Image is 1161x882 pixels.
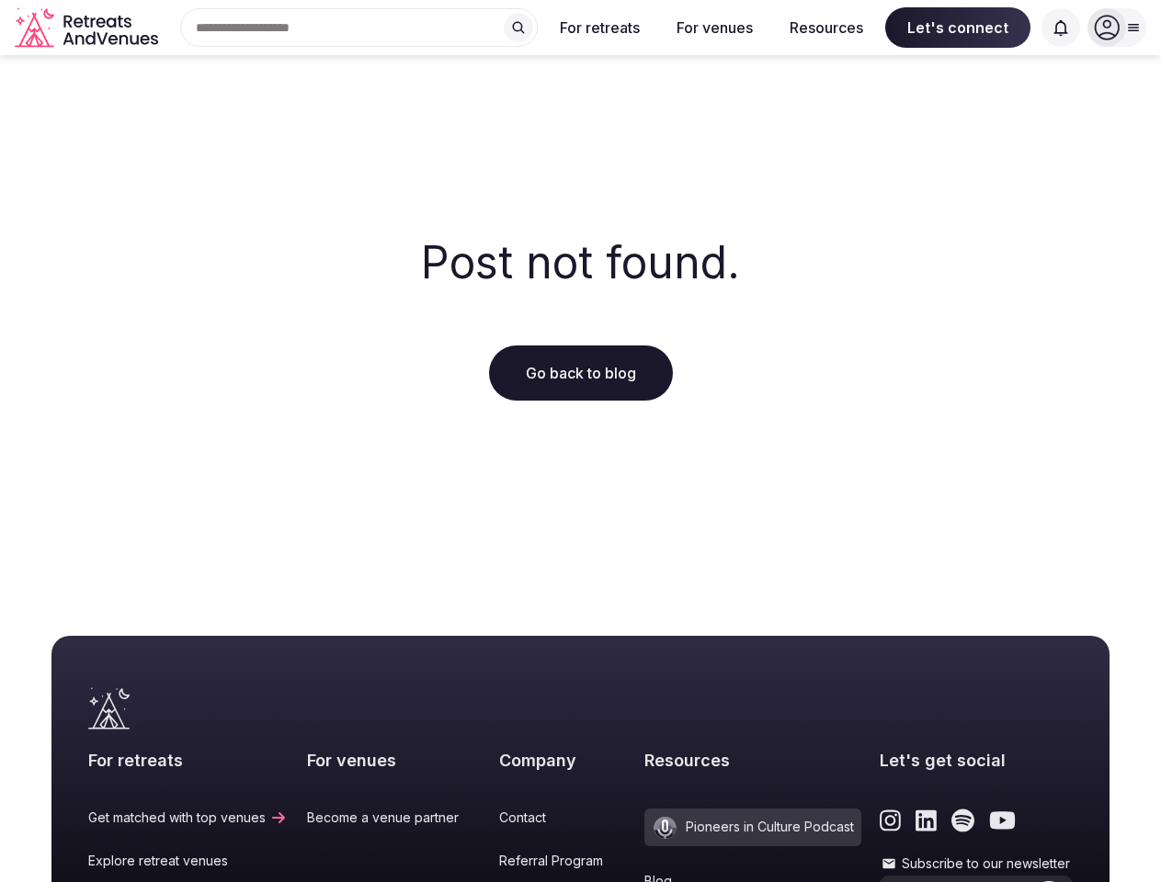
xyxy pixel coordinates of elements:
span: Let's connect [885,7,1030,48]
label: Subscribe to our newsletter [880,854,1073,873]
h2: For retreats [88,749,288,772]
a: Visit the homepage [15,7,162,49]
h2: Post not found. [421,232,740,293]
a: Get matched with top venues [88,808,288,827]
h2: For venues [307,749,481,772]
a: Referral Program [499,852,625,870]
a: Contact [499,808,625,827]
a: Visit the homepage [88,687,130,729]
a: Go back to blog [489,345,673,401]
a: Pioneers in Culture Podcast [644,808,861,846]
a: Link to the retreats and venues Spotify page [951,808,974,832]
a: Link to the retreats and venues Instagram page [880,808,901,832]
button: Resources [775,7,878,48]
a: Link to the retreats and venues LinkedIn page [916,808,937,832]
a: Become a venue partner [307,808,481,827]
svg: Retreats and Venues company logo [15,7,162,49]
h2: Resources [644,749,861,772]
a: Explore retreat venues [88,852,288,870]
h2: Company [499,749,625,772]
button: For retreats [545,7,654,48]
button: For venues [662,7,768,48]
h2: Let's get social [880,749,1073,772]
a: Link to the retreats and venues Youtube page [989,808,1016,832]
